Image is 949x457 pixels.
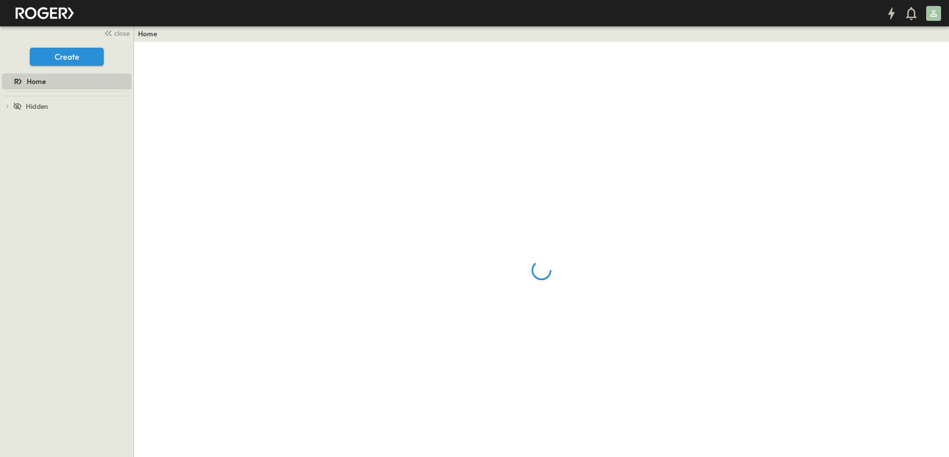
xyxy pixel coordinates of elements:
[114,28,130,38] span: close
[27,76,46,86] span: Home
[138,29,163,39] nav: breadcrumbs
[26,101,48,111] span: Hidden
[100,26,132,40] button: close
[30,48,104,66] button: Create
[2,75,130,88] a: Home
[138,29,157,39] a: Home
